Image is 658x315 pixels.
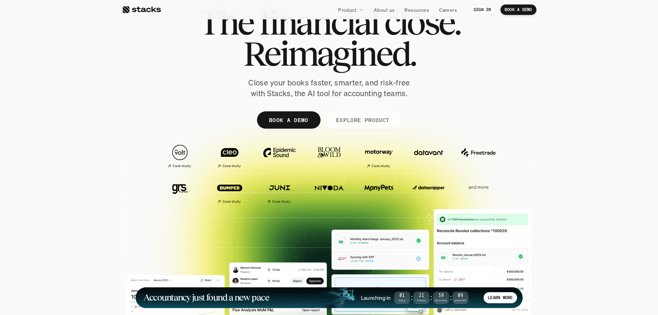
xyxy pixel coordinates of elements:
span: 21 [413,294,429,298]
span: 01 [394,294,410,298]
p: SIGN IN [474,7,491,12]
span: The [198,7,253,38]
h2: Case study [173,164,191,168]
p: Close your books faster, smarter, and risk-free with Stacks, the AI tool for accounting teams. [243,77,416,99]
span: financial [259,7,378,38]
a: EXPLORE PRODUCT [324,111,401,129]
p: EXPLORE PRODUCT [336,115,389,125]
p: Product [338,6,356,13]
span: 09 [452,294,468,298]
h4: Launching in [361,294,391,302]
a: About us [370,3,399,16]
a: Case study [208,176,251,206]
p: BOOK A DEMO [269,115,308,125]
p: Careers [439,6,457,13]
span: 59 [433,294,449,298]
span: Hours [413,299,429,302]
a: Case study [258,176,301,206]
a: Case study [159,141,201,171]
h2: Case study [222,200,241,204]
p: BOOK A DEMO [505,7,532,12]
a: Case study [208,141,251,171]
strong: : [449,294,452,302]
h1: Accountancy just found a new pace [143,294,269,302]
a: BOOK A DEMO [500,4,536,15]
a: SIGN IN [469,4,495,15]
p: About us [374,6,394,13]
a: Accountancy just found a new paceLaunching in01Days:21Hours:59Minutes:09SecondsLEARN MORE [136,287,523,308]
span: close. [384,7,460,38]
strong: : [429,294,433,302]
p: Resources [404,6,429,13]
span: Minutes [433,299,449,302]
a: Careers [435,3,461,16]
a: Resources [400,3,433,16]
h2: Case study [372,164,390,168]
h2: Case study [222,164,241,168]
span: Seconds [452,299,468,302]
a: Privacy Policy [82,160,112,165]
span: Days [394,299,410,302]
p: LEARN MORE [488,295,513,300]
a: BOOK A DEMO [257,111,320,129]
strong: : [410,294,413,302]
h2: Case study [272,200,290,204]
a: Case study [357,141,400,171]
p: and more [457,184,500,190]
span: Reimagined. [243,38,415,69]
